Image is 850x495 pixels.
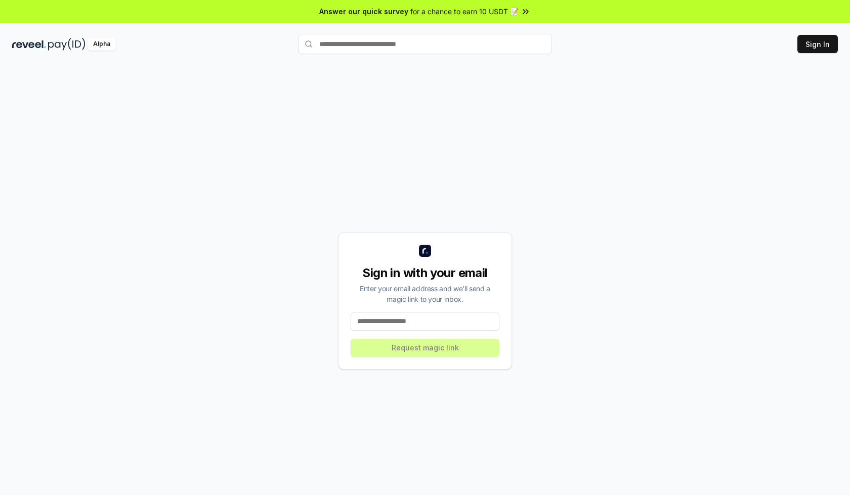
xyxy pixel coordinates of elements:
[48,38,86,51] img: pay_id
[797,35,838,53] button: Sign In
[319,6,408,17] span: Answer our quick survey
[410,6,519,17] span: for a chance to earn 10 USDT 📝
[88,38,116,51] div: Alpha
[419,245,431,257] img: logo_small
[12,38,46,51] img: reveel_dark
[351,265,499,281] div: Sign in with your email
[351,283,499,304] div: Enter your email address and we’ll send a magic link to your inbox.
